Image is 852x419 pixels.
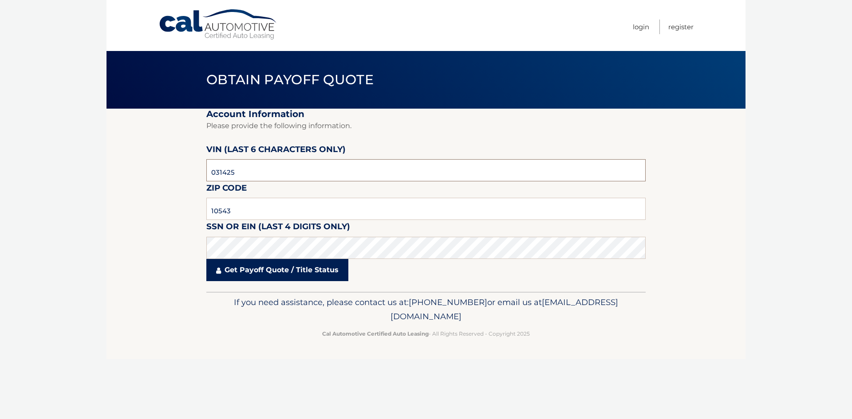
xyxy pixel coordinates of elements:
a: Get Payoff Quote / Title Status [206,259,348,281]
label: Zip Code [206,181,247,198]
a: Cal Automotive [158,9,278,40]
h2: Account Information [206,109,646,120]
p: If you need assistance, please contact us at: or email us at [212,295,640,324]
p: Please provide the following information. [206,120,646,132]
label: VIN (last 6 characters only) [206,143,346,159]
span: Obtain Payoff Quote [206,71,374,88]
strong: Cal Automotive Certified Auto Leasing [322,330,429,337]
a: Login [633,20,649,34]
a: Register [668,20,694,34]
p: - All Rights Reserved - Copyright 2025 [212,329,640,338]
label: SSN or EIN (last 4 digits only) [206,220,350,236]
span: [PHONE_NUMBER] [409,297,487,307]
